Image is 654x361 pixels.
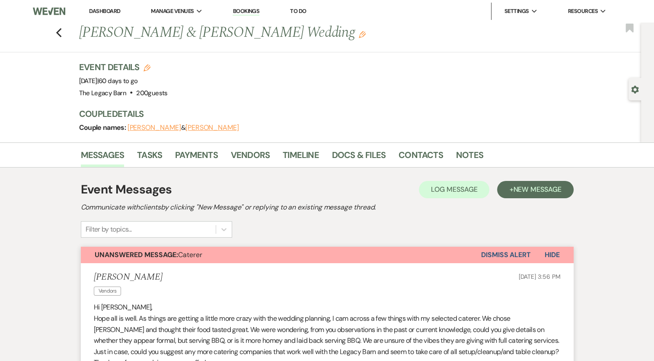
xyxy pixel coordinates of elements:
[79,89,126,97] span: The Legacy Barn
[513,185,561,194] span: New Message
[97,77,138,85] span: |
[128,124,181,131] button: [PERSON_NAME]
[290,7,306,15] a: To Do
[545,250,560,259] span: Hide
[33,2,65,20] img: Weven Logo
[99,77,138,85] span: 60 days to go
[128,123,239,132] span: &
[136,89,167,97] span: 200 guests
[332,148,386,167] a: Docs & Files
[504,7,529,16] span: Settings
[568,7,597,16] span: Resources
[81,202,574,213] h2: Communicate with clients by clicking "New Message" or replying to an existing message thread.
[86,224,132,235] div: Filter by topics...
[531,247,574,263] button: Hide
[95,250,202,259] span: Caterer
[233,7,259,16] a: Bookings
[79,123,128,132] span: Couple names:
[631,85,639,93] button: Open lead details
[283,148,319,167] a: Timeline
[151,7,194,16] span: Manage Venues
[79,77,138,85] span: [DATE]
[94,287,121,296] span: Vendors
[456,148,483,167] a: Notes
[79,23,466,43] h1: [PERSON_NAME] & [PERSON_NAME] Wedding
[81,148,124,167] a: Messages
[81,247,481,263] button: Unanswered Message:Caterer
[185,124,239,131] button: [PERSON_NAME]
[518,273,560,280] span: [DATE] 3:56 PM
[481,247,531,263] button: Dismiss Alert
[95,250,178,259] strong: Unanswered Message:
[359,30,366,38] button: Edit
[94,272,163,283] h5: [PERSON_NAME]
[497,181,573,198] button: +New Message
[79,61,168,73] h3: Event Details
[137,148,162,167] a: Tasks
[81,180,172,199] h1: Event Messages
[419,181,489,198] button: Log Message
[231,148,270,167] a: Vendors
[89,7,120,15] a: Dashboard
[94,302,561,313] p: Hi [PERSON_NAME],
[175,148,218,167] a: Payments
[431,185,477,194] span: Log Message
[79,108,563,120] h3: Couple Details
[399,148,443,167] a: Contacts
